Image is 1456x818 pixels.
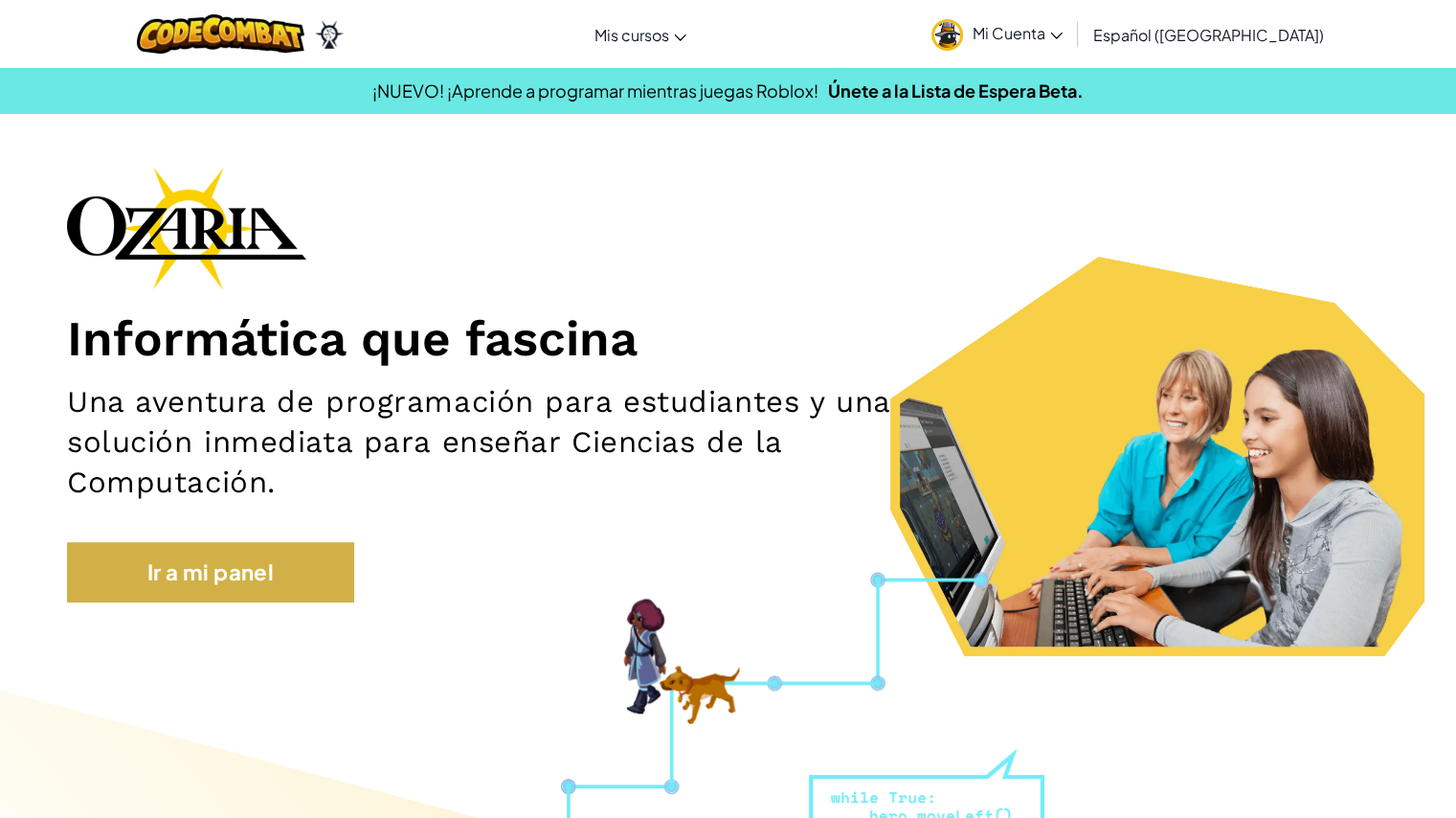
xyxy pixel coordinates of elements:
img: avatar [931,19,963,51]
a: Únete a la Lista de Espera Beta. [828,80,1084,102]
img: CodeCombat logo [137,14,304,54]
h2: Una aventura de programación para estudiantes y una solución inmediata para enseñar Ciencias de l... [67,382,952,504]
img: Ozaria branding logo [67,167,306,289]
span: Mi Cuenta [973,23,1063,43]
img: Ozaria [314,20,345,49]
span: Mis cursos [594,25,669,45]
span: Español ([GEOGRAPHIC_DATA]) [1093,25,1324,45]
span: ¡NUEVO! ¡Aprende a programar mientras juegas Roblox! [372,80,818,102]
a: Ir a mi panel [67,542,354,602]
a: Mis cursos [585,9,696,60]
a: Español ([GEOGRAPHIC_DATA]) [1084,9,1333,60]
a: Mi Cuenta [922,4,1072,64]
h1: Informática que fascina [67,308,1389,368]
